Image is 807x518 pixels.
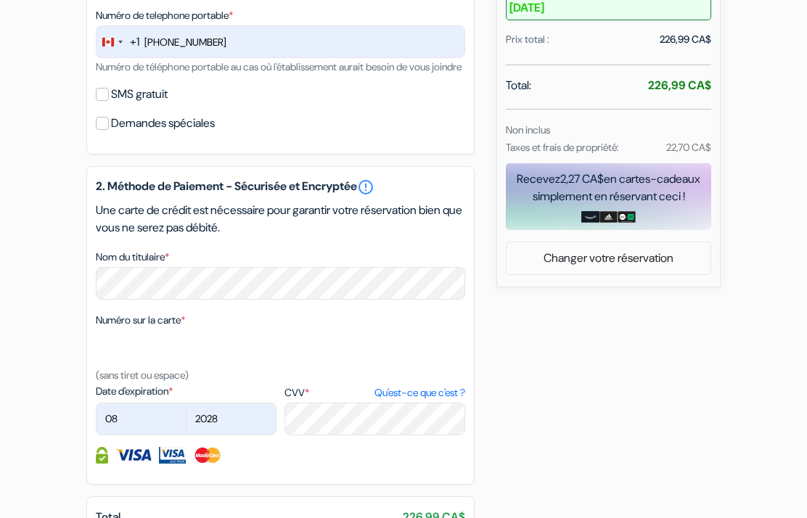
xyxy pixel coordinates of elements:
[96,447,108,464] img: Information de carte de crédit entièrement encryptée et sécurisée
[96,202,465,237] p: Une carte de crédit est nécessaire pour garantir votre réservation bien que vous ne serez pas déb...
[96,384,276,399] label: Date d'expiration
[96,369,189,382] small: (sans tiret ou espace)
[96,313,185,328] label: Numéro sur la carte
[284,385,465,400] label: CVV
[506,123,550,136] small: Non inclus
[648,78,711,93] strong: 226,99 CA$
[506,141,619,154] small: Taxes et frais de propriété:
[96,250,169,265] label: Nom du titulaire
[581,211,599,223] img: amazon-card-no-text.png
[193,447,223,464] img: Master Card
[506,32,549,47] div: Prix total :
[506,170,711,205] div: Recevez en cartes-cadeaux simplement en réservant ceci !
[507,244,710,272] a: Changer votre réservation
[159,447,185,464] img: Visa Electron
[96,178,465,196] h5: 2. Méthode de Paiement - Sécurisée et Encryptée
[357,178,374,196] a: error_outline
[506,77,531,94] span: Total:
[115,447,152,464] img: Visa
[130,33,139,51] div: +1
[660,32,711,47] div: 226,99 CA$
[618,211,636,223] img: uber-uber-eats-card.png
[666,141,711,154] small: 22,70 CA$
[111,113,215,133] label: Demandes spéciales
[97,26,139,57] button: Change country, selected Canada (+1)
[599,211,618,223] img: adidas-card.png
[96,25,465,58] input: 506-234-5678
[374,385,465,400] a: Qu'est-ce que c'est ?
[111,84,168,104] label: SMS gratuit
[560,171,604,186] span: 2,27 CA$
[96,8,233,23] label: Numéro de telephone portable
[96,60,462,73] small: Numéro de téléphone portable au cas où l'établissement aurait besoin de vous joindre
